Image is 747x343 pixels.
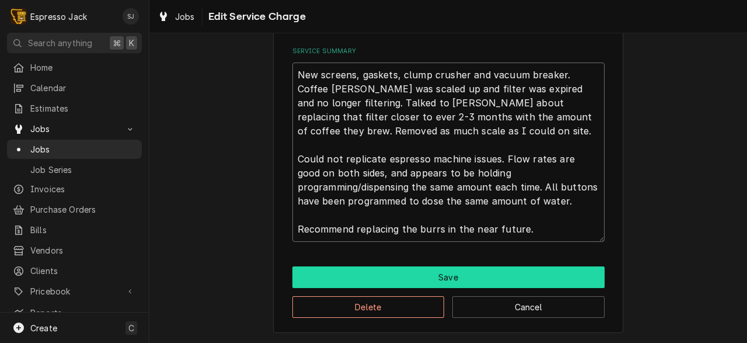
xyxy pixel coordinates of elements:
span: C [128,322,134,334]
div: Button Group Row [292,266,605,288]
span: Job Series [30,164,136,176]
a: Reports [7,303,142,323]
div: SJ [123,8,139,25]
span: Create [30,323,57,333]
span: Estimates [30,102,136,115]
div: Espresso Jack's Avatar [11,8,27,25]
a: Estimates [7,99,142,118]
span: Reports [30,307,136,319]
span: Jobs [30,143,136,155]
a: Job Series [7,160,142,179]
span: ⌘ [113,37,121,49]
span: Bills [30,224,136,236]
div: Service Summary [292,47,605,242]
label: Service Summary [292,47,605,56]
a: Go to Pricebook [7,282,142,301]
span: Search anything [28,37,92,49]
a: Purchase Orders [7,200,142,219]
a: Invoices [7,179,142,199]
div: E [11,8,27,25]
span: K [129,37,134,49]
a: Vendors [7,241,142,260]
span: Edit Service Charge [205,9,306,25]
span: Pricebook [30,285,118,297]
a: Bills [7,220,142,240]
div: Button Group Row [292,288,605,318]
textarea: New screens, gaskets, clump crusher and vacuum breaker. Coffee [PERSON_NAME] was scaled up and fi... [292,63,605,242]
div: Espresso Jack [30,11,87,23]
span: Vendors [30,244,136,257]
a: Clients [7,261,142,280]
span: Home [30,61,136,74]
button: Cancel [452,296,605,318]
a: Go to Jobs [7,119,142,138]
span: Jobs [175,11,195,23]
a: Calendar [7,78,142,98]
button: Search anything⌘K [7,33,142,53]
span: Clients [30,265,136,277]
div: Button Group [292,266,605,318]
span: Jobs [30,123,118,135]
a: Jobs [153,7,200,26]
a: Jobs [7,140,142,159]
a: Home [7,58,142,77]
div: Samantha Janssen's Avatar [123,8,139,25]
button: Save [292,266,605,288]
span: Purchase Orders [30,203,136,216]
span: Invoices [30,183,136,195]
button: Delete [292,296,445,318]
span: Calendar [30,82,136,94]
